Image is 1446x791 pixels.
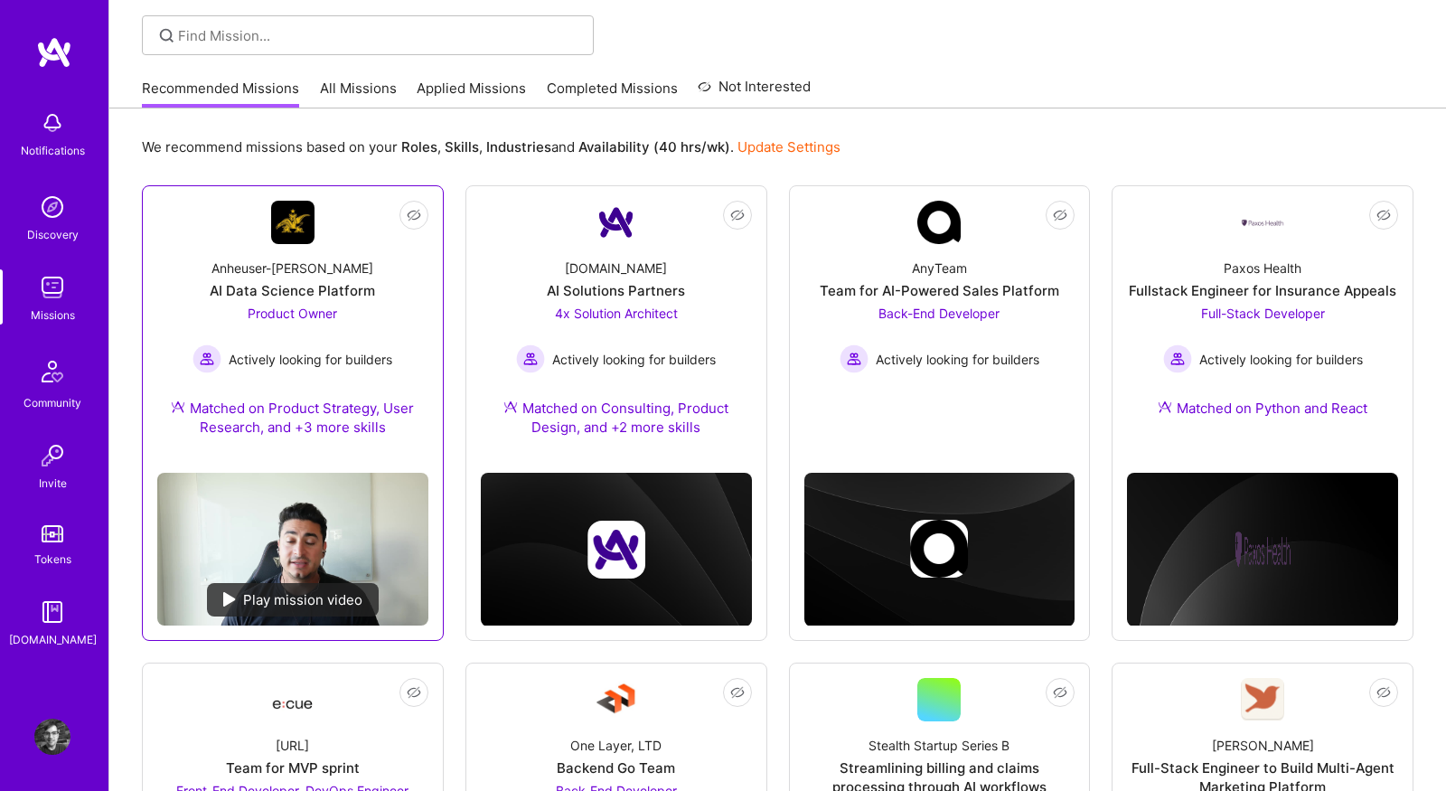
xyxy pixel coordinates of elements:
div: [DOMAIN_NAME] [9,630,97,649]
img: guide book [34,594,70,630]
div: Notifications [21,141,85,160]
span: Actively looking for builders [229,350,392,369]
img: Company Logo [595,678,638,721]
span: Back-End Developer [878,306,1000,321]
img: Ateam Purple Icon [503,400,518,414]
a: User Avatar [30,719,75,755]
span: Product Owner [248,306,337,321]
i: icon EyeClosed [1053,208,1067,222]
a: Update Settings [737,138,840,155]
div: AI Data Science Platform [210,281,375,300]
img: No Mission [157,473,428,626]
img: tokens [42,525,63,542]
img: Company Logo [271,683,315,716]
div: Discovery [27,225,79,244]
img: Actively looking for builders [516,344,545,373]
div: Team for AI-Powered Sales Platform [820,281,1059,300]
img: Company logo [1234,521,1291,579]
div: Invite [39,474,67,493]
div: AnyTeam [912,259,967,278]
a: Recommended Missions [142,79,299,108]
b: Availability (40 hrs/wk) [578,138,730,155]
img: Company Logo [1241,678,1284,720]
div: AI Solutions Partners [547,281,685,300]
a: All Missions [320,79,397,108]
div: Team for MVP sprint [226,758,360,777]
i: icon EyeClosed [730,685,745,700]
i: icon SearchGrey [156,25,177,46]
div: Community [23,393,81,412]
img: Company Logo [271,201,315,244]
div: Fullstack Engineer for Insurance Appeals [1129,281,1396,300]
div: Play mission video [207,583,379,617]
img: Company Logo [595,201,638,244]
span: Actively looking for builders [1199,350,1363,369]
img: Company logo [587,521,645,579]
span: Full-Stack Developer [1201,306,1325,321]
a: Completed Missions [547,79,678,108]
img: Actively looking for builders [1163,344,1192,373]
img: cover [1127,473,1398,626]
a: Company LogoPaxos HealthFullstack Engineer for Insurance AppealsFull-Stack Developer Actively loo... [1127,201,1398,439]
a: Company Logo[DOMAIN_NAME]AI Solutions Partners4x Solution Architect Actively looking for builders... [481,201,752,458]
img: logo [36,36,72,69]
i: icon EyeClosed [407,685,421,700]
img: Company logo [910,520,968,578]
img: teamwork [34,269,70,306]
a: Company LogoAnyTeamTeam for AI-Powered Sales PlatformBack-End Developer Actively looking for buil... [804,201,1075,406]
div: Matched on Consulting, Product Design, and +2 more skills [481,399,752,437]
i: icon EyeClosed [1053,685,1067,700]
div: One Layer, LTD [570,736,662,755]
div: [DOMAIN_NAME] [565,259,667,278]
input: Find Mission... [178,26,580,45]
i: icon EyeClosed [407,208,421,222]
img: Company Logo [1241,218,1284,228]
img: User Avatar [34,719,70,755]
img: Company Logo [917,201,961,244]
img: Ateam Purple Icon [1158,400,1172,414]
img: Community [31,350,74,393]
img: Actively looking for builders [192,344,221,373]
div: Tokens [34,550,71,569]
b: Roles [401,138,437,155]
b: Industries [486,138,551,155]
img: bell [34,105,70,141]
div: [URL] [276,736,309,755]
img: discovery [34,189,70,225]
div: Missions [31,306,75,325]
span: Actively looking for builders [876,350,1039,369]
div: Matched on Product Strategy, User Research, and +3 more skills [157,399,428,437]
a: Not Interested [698,76,811,108]
span: Actively looking for builders [552,350,716,369]
img: Actively looking for builders [840,344,869,373]
span: 4x Solution Architect [555,306,678,321]
i: icon EyeClosed [730,208,745,222]
div: Anheuser-[PERSON_NAME] [211,259,373,278]
a: Company LogoAnheuser-[PERSON_NAME]AI Data Science PlatformProduct Owner Actively looking for buil... [157,201,428,458]
img: play [223,592,236,607]
img: cover [481,473,752,626]
div: Stealth Startup Series B [869,736,1009,755]
p: We recommend missions based on your , , and . [142,137,840,156]
i: icon EyeClosed [1376,208,1391,222]
img: cover [804,473,1075,626]
b: Skills [445,138,479,155]
i: icon EyeClosed [1376,685,1391,700]
div: Backend Go Team [557,758,675,777]
img: Invite [34,438,70,474]
a: Applied Missions [417,79,526,108]
div: [PERSON_NAME] [1212,736,1314,755]
img: Ateam Purple Icon [171,400,185,414]
div: Paxos Health [1224,259,1301,278]
div: Matched on Python and React [1158,399,1367,418]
